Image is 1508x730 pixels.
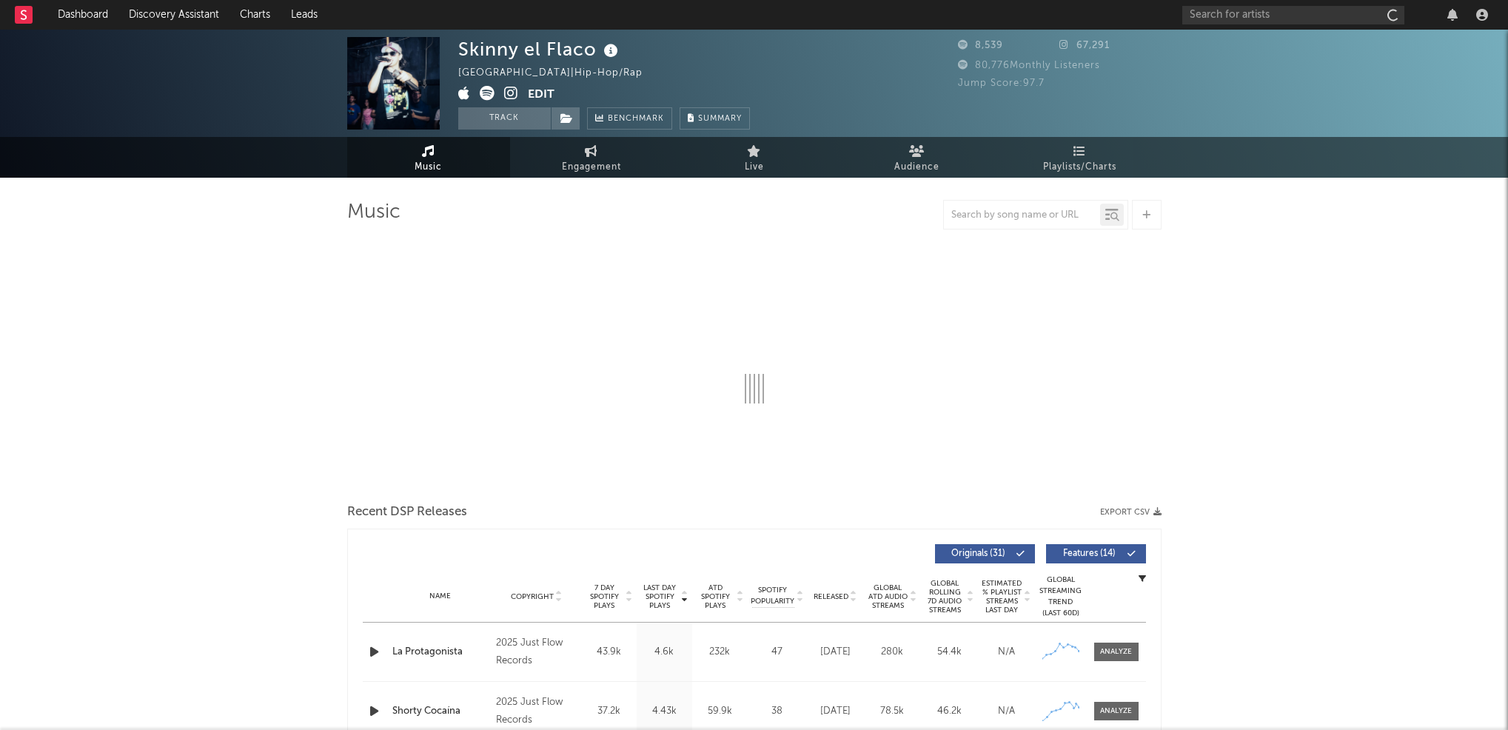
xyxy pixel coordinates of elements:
[1043,158,1116,176] span: Playlists/Charts
[698,115,742,123] span: Summary
[587,107,672,130] a: Benchmark
[673,137,836,178] a: Live
[999,137,1162,178] a: Playlists/Charts
[585,645,633,660] div: 43.9k
[458,107,551,130] button: Track
[496,634,577,670] div: 2025 Just Flow Records
[458,64,660,82] div: [GEOGRAPHIC_DATA] | Hip-Hop/Rap
[945,549,1013,558] span: Originals ( 31 )
[944,210,1100,221] input: Search by song name or URL
[982,704,1031,719] div: N/A
[392,645,489,660] a: La Protagonista
[1182,6,1404,24] input: Search for artists
[528,86,554,104] button: Edit
[496,694,577,729] div: 2025 Just Flow Records
[1056,549,1124,558] span: Features ( 14 )
[585,583,624,610] span: 7 Day Spotify Plays
[585,704,633,719] div: 37.2k
[958,61,1100,70] span: 80,776 Monthly Listeners
[696,704,744,719] div: 59.9k
[696,583,735,610] span: ATD Spotify Plays
[982,645,1031,660] div: N/A
[811,704,860,719] div: [DATE]
[958,78,1045,88] span: Jump Score: 97.7
[751,704,803,719] div: 38
[680,107,750,130] button: Summary
[814,592,848,601] span: Released
[510,137,673,178] a: Engagement
[347,503,467,521] span: Recent DSP Releases
[868,645,917,660] div: 280k
[392,591,489,602] div: Name
[511,592,554,601] span: Copyright
[811,645,860,660] div: [DATE]
[925,645,974,660] div: 54.4k
[745,158,764,176] span: Live
[925,704,974,719] div: 46.2k
[982,579,1022,615] span: Estimated % Playlist Streams Last Day
[1039,575,1083,619] div: Global Streaming Trend (Last 60D)
[958,41,1003,50] span: 8,539
[347,137,510,178] a: Music
[415,158,442,176] span: Music
[392,704,489,719] a: Shorty Cocaína
[935,544,1035,563] button: Originals(31)
[1046,544,1146,563] button: Features(14)
[836,137,999,178] a: Audience
[894,158,939,176] span: Audience
[696,645,744,660] div: 232k
[458,37,622,61] div: Skinny el Flaco
[868,583,908,610] span: Global ATD Audio Streams
[608,110,664,128] span: Benchmark
[751,585,794,607] span: Spotify Popularity
[640,645,688,660] div: 4.6k
[562,158,621,176] span: Engagement
[925,579,965,615] span: Global Rolling 7D Audio Streams
[1059,41,1110,50] span: 67,291
[640,583,680,610] span: Last Day Spotify Plays
[1100,508,1162,517] button: Export CSV
[640,704,688,719] div: 4.43k
[751,645,803,660] div: 47
[868,704,917,719] div: 78.5k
